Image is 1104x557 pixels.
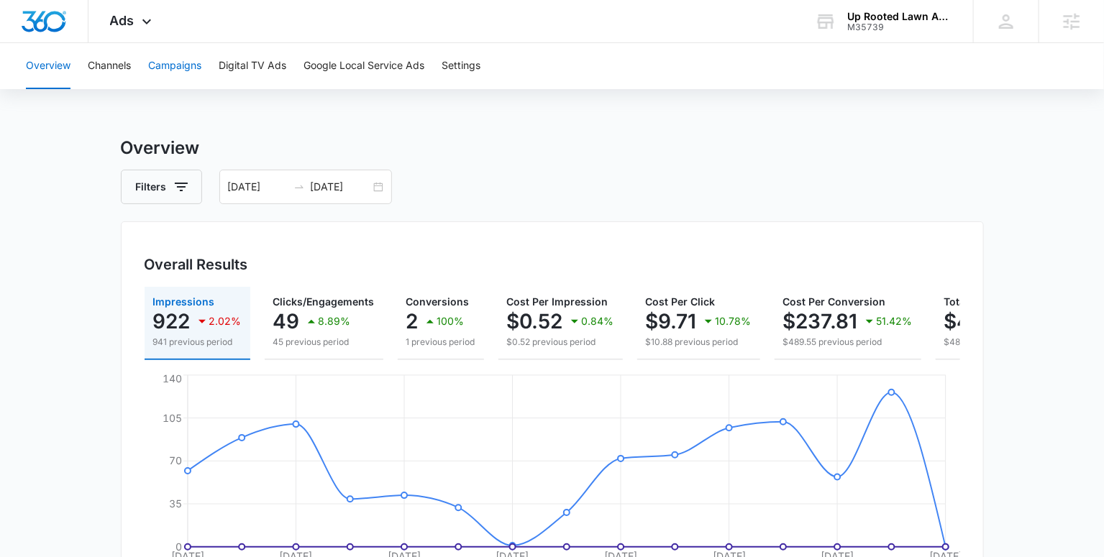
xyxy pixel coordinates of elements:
[311,179,370,195] input: End date
[507,295,608,308] span: Cost Per Impression
[783,336,913,349] p: $489.55 previous period
[319,316,351,326] p: 8.89%
[437,316,465,326] p: 100%
[293,181,305,193] span: swap-right
[169,497,182,510] tspan: 35
[26,43,70,89] button: Overview
[507,336,614,349] p: $0.52 previous period
[163,372,182,385] tspan: 140
[153,295,215,308] span: Impressions
[121,135,984,161] h3: Overview
[716,316,752,326] p: 10.78%
[783,310,858,333] p: $237.81
[273,295,375,308] span: Clicks/Engagements
[153,310,191,333] p: 922
[148,43,201,89] button: Campaigns
[944,336,1075,349] p: $489.55 previous period
[847,22,952,32] div: account id
[145,254,248,275] h3: Overall Results
[273,310,300,333] p: 49
[877,316,913,326] p: 51.42%
[273,336,375,349] p: 45 previous period
[110,13,134,28] span: Ads
[88,43,131,89] button: Channels
[582,316,614,326] p: 0.84%
[169,454,182,466] tspan: 70
[406,310,419,333] p: 2
[219,43,286,89] button: Digital TV Ads
[944,310,1025,333] p: $475.62
[646,295,716,308] span: Cost Per Click
[847,11,952,22] div: account name
[163,412,182,424] tspan: 105
[175,540,182,553] tspan: 0
[646,310,697,333] p: $9.71
[153,336,242,349] p: 941 previous period
[209,316,242,326] p: 2.02%
[228,179,288,195] input: Start date
[783,295,886,308] span: Cost Per Conversion
[442,43,480,89] button: Settings
[293,181,305,193] span: to
[304,43,424,89] button: Google Local Service Ads
[944,295,1003,308] span: Total Spend
[406,295,470,308] span: Conversions
[406,336,475,349] p: 1 previous period
[646,336,752,349] p: $10.88 previous period
[507,310,563,333] p: $0.52
[121,170,202,204] button: Filters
